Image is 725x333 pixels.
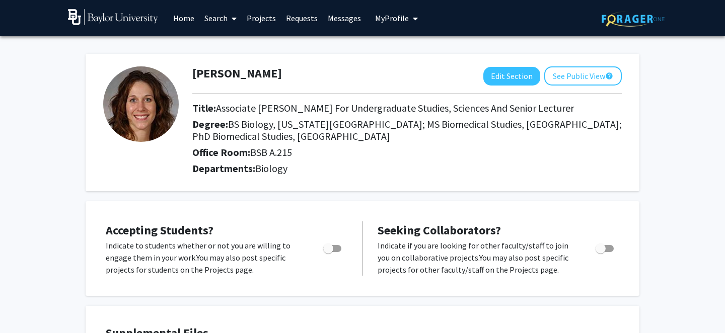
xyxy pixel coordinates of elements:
span: Biology [255,162,287,175]
span: Accepting Students? [106,222,213,238]
h2: Departments: [185,162,629,175]
img: ForagerOne Logo [602,11,665,27]
a: Projects [242,1,281,36]
img: Profile Picture [103,66,179,142]
span: Seeking Collaborators? [378,222,501,238]
span: BS Biology, [US_STATE][GEOGRAPHIC_DATA]; MS Biomedical Studies, [GEOGRAPHIC_DATA]; PhD Biomedical... [192,118,622,142]
p: Indicate if you are looking for other faculty/staff to join you on collaborative projects. You ma... [378,239,576,276]
a: Home [168,1,199,36]
span: My Profile [375,13,409,23]
h2: Degree: [192,118,622,142]
div: Toggle [319,239,347,255]
span: Associate [PERSON_NAME] For Undergraduate Studies, Sciences And Senior Lecturer [216,102,574,114]
h2: Office Room: [192,146,622,158]
a: Requests [281,1,323,36]
span: BSB A.215 [250,146,292,158]
img: Baylor University Logo [68,9,158,25]
button: See Public View [544,66,622,86]
button: Edit Section [483,67,540,86]
a: Messages [323,1,366,36]
div: Toggle [592,239,619,255]
h1: [PERSON_NAME] [192,66,282,81]
iframe: Chat [8,288,43,325]
p: Indicate to students whether or not you are willing to engage them in your work. You may also pos... [106,239,304,276]
a: Search [199,1,242,36]
mat-icon: help [605,70,613,82]
h2: Title: [192,102,622,114]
